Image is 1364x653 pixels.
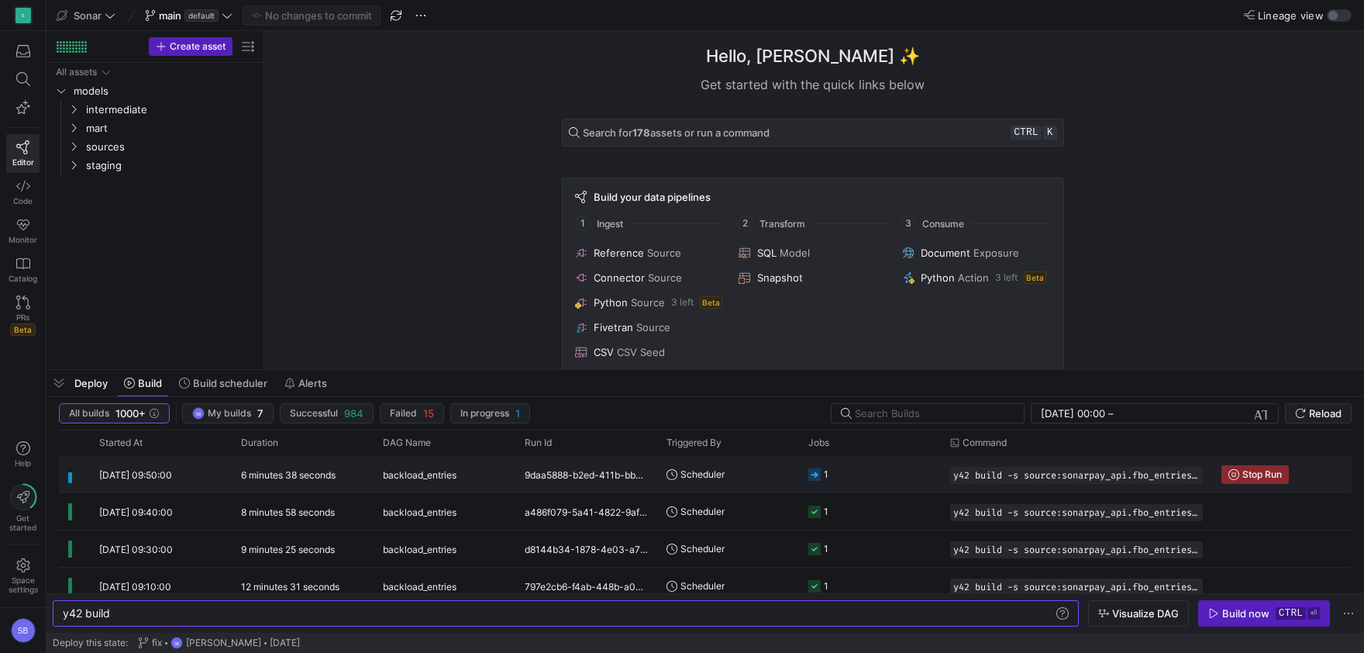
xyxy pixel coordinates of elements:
button: CSVCSV Seed [572,343,726,361]
y42-duration: 12 minutes 31 seconds [241,581,339,593]
span: [DATE] 09:50:00 [99,469,172,481]
button: Stop Run [1221,465,1289,484]
div: Build now [1222,607,1269,620]
button: SBMy builds7 [182,403,274,423]
span: Scheduler [680,568,725,604]
div: d8144b34-1878-4e03-a7f1-1c6f4c471844 [515,530,657,567]
a: S [6,2,40,29]
y42-duration: 9 minutes 25 seconds [241,544,335,555]
a: Monitor [6,212,40,250]
span: Failed [390,408,417,419]
span: y42 build -s source:sonarpay_api.fbo_entries_us [953,507,1200,518]
span: Document [921,247,970,259]
input: Search Builds [855,407,1011,420]
span: Source [631,296,665,309]
span: Editor [12,157,34,167]
div: All assets [56,67,97,78]
div: Get started with the quick links below [562,75,1064,94]
span: Scheduler [680,530,725,567]
span: Sonar [74,9,102,22]
span: [DATE] 09:40:00 [99,506,173,518]
button: Sonar [53,5,119,26]
span: Help [13,458,33,468]
span: Model [780,247,810,259]
div: 1 [824,456,828,492]
div: a486f079-5a41-4822-9afd-ee6ac67c1205 [515,493,657,530]
span: SQL [757,247,777,259]
button: SQLModel [735,244,890,262]
span: staging [86,157,255,174]
span: mart [86,119,255,137]
a: Code [6,173,40,212]
y42-duration: 6 minutes 38 seconds [241,469,336,481]
span: Monitor [9,235,37,244]
span: In progress [460,408,509,419]
div: SB [192,407,205,420]
kbd: k [1043,126,1057,140]
span: Scheduler [680,493,725,530]
div: Press SPACE to select this row. [53,81,257,100]
button: PythonAction3 leftBeta [899,268,1053,287]
span: 15 [423,407,434,420]
span: [DATE] 09:10:00 [99,581,171,593]
button: Failed15 [380,403,444,423]
input: End datetime [1117,407,1218,420]
div: 1 [824,568,828,604]
span: DAG Name [383,437,431,448]
span: Jobs [808,437,829,448]
button: Help [6,434,40,475]
span: Search for assets or run a command [583,126,770,139]
button: PythonSource3 leftBeta [572,293,726,312]
span: 984 [344,407,363,420]
kbd: ctrl [1276,607,1306,620]
y42-duration: 8 minutes 58 seconds [241,506,335,518]
div: 9daa5888-b2ed-411b-bb05-ec4d5f504d10 [515,456,657,492]
div: 1 [824,493,828,530]
span: Started At [99,437,143,448]
span: Code [13,196,33,206]
span: Duration [241,437,278,448]
span: y42 build [63,606,110,620]
span: – [1108,407,1114,420]
button: maindefault [141,5,236,26]
input: Start datetime [1041,407,1105,420]
button: FivetranSource [572,318,726,337]
span: sources [86,138,255,156]
span: 3 left [995,272,1018,283]
button: Build scheduler [172,370,274,396]
span: My builds [208,408,251,419]
button: All builds1000+ [59,403,170,423]
span: backload_entries [383,457,456,493]
span: backload_entries [383,568,456,605]
span: Python [594,296,628,309]
div: Press SPACE to select this row. [53,100,257,119]
button: Snapshot [735,268,890,287]
button: Reload [1285,403,1352,423]
h1: Hello, [PERSON_NAME] ✨ [706,43,920,69]
span: models [74,82,255,100]
button: Search for178assets or run a commandctrlk [562,119,1064,147]
span: Deploy [74,377,108,389]
div: Press SPACE to select this row. [53,137,257,156]
button: Build [117,370,169,396]
span: fix [152,637,162,648]
span: Exposure [973,247,1019,259]
span: Create asset [170,41,226,52]
span: [DATE] 09:30:00 [99,544,173,555]
span: Get started [9,513,36,532]
span: Snapshot [757,271,803,284]
span: Connector [594,271,645,284]
div: SB [170,637,183,649]
span: Source [647,247,681,259]
span: Visualize DAG [1112,607,1179,620]
span: Successful [290,408,338,419]
a: Catalog [6,250,40,289]
span: CSV [594,346,614,358]
span: Reload [1309,407,1342,420]
span: Stop Run [1242,469,1282,480]
a: Editor [6,134,40,173]
span: Lineage view [1258,9,1324,22]
span: [PERSON_NAME] [186,637,261,648]
button: DocumentExposure [899,244,1053,262]
button: Successful984 [280,403,374,423]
